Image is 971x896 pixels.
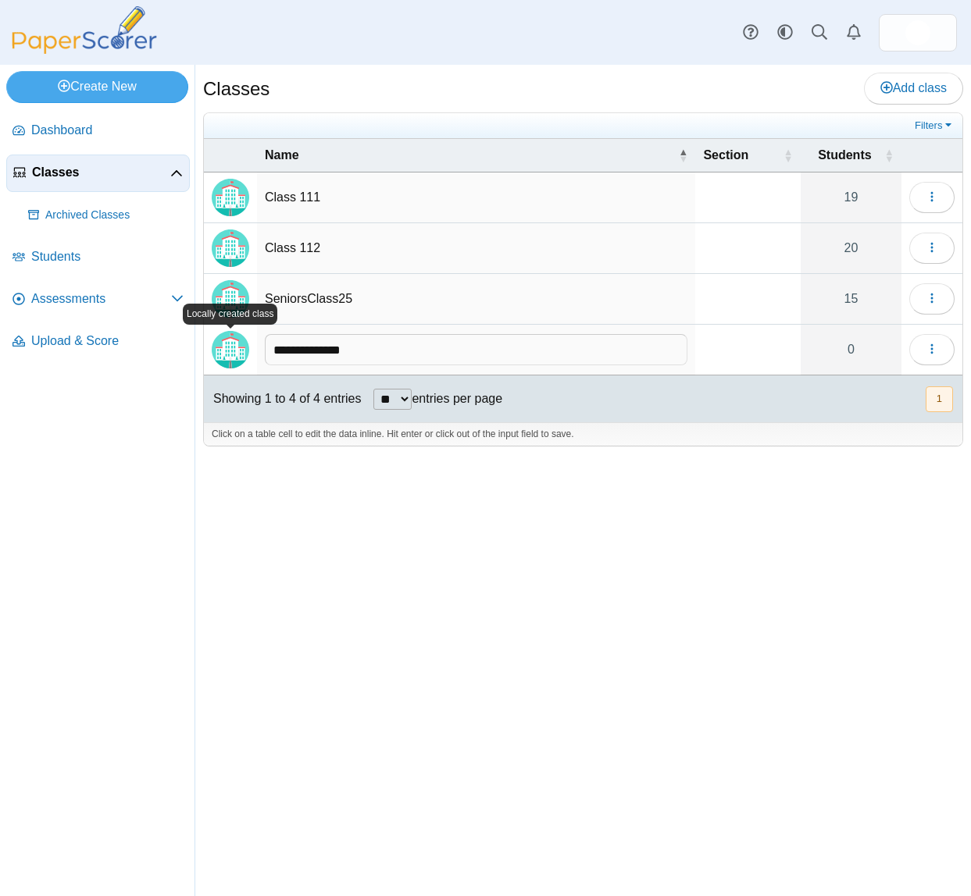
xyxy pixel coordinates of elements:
a: Add class [864,73,963,104]
label: entries per page [412,392,502,405]
span: Students : Activate to sort [884,148,894,163]
a: 15 [801,274,901,324]
a: Create New [6,71,188,102]
span: Dashboard [31,122,184,139]
img: Locally created class [212,179,249,216]
a: PaperScorer [6,43,162,56]
span: Add class [880,81,947,94]
span: Classes [32,164,170,181]
a: 19 [801,172,901,222]
span: Assessments [31,290,171,308]
span: Students [809,147,881,164]
img: ps.7yZonqXGkLzldu0h [905,20,930,45]
a: Assessments [6,281,190,318]
span: Upload & Score [31,332,184,350]
a: 20 [801,223,901,273]
td: SeniorsClass25 [257,274,695,325]
span: Section : Activate to sort [784,148,793,163]
img: Locally created class [212,280,249,318]
span: Section [703,147,780,164]
a: 0 [801,325,901,375]
td: Class 111 [257,172,695,223]
a: Archived Classes [22,197,190,234]
span: Archived Classes [45,208,184,223]
div: Showing 1 to 4 of 4 entries [204,375,361,422]
button: 1 [926,386,953,412]
a: Students [6,239,190,276]
nav: pagination [924,386,953,412]
a: Alerts [837,16,871,50]
a: Classes [6,155,190,192]
div: Locally created class [183,304,277,325]
span: Luisa Elena Perez Matias [905,20,930,45]
span: Name : Activate to invert sorting [678,148,687,163]
div: Click on a table cell to edit the data inline. Hit enter or click out of the input field to save. [204,422,962,446]
a: Filters [911,118,959,133]
a: Upload & Score [6,323,190,361]
img: PaperScorer [6,6,162,54]
a: Dashboard [6,112,190,150]
a: ps.7yZonqXGkLzldu0h [879,14,957,52]
img: Locally created class [212,229,249,267]
img: Locally created class [212,331,249,368]
span: Students [31,248,184,265]
td: Class 112 [257,223,695,274]
h1: Classes [203,76,270,102]
span: Name [265,147,675,164]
